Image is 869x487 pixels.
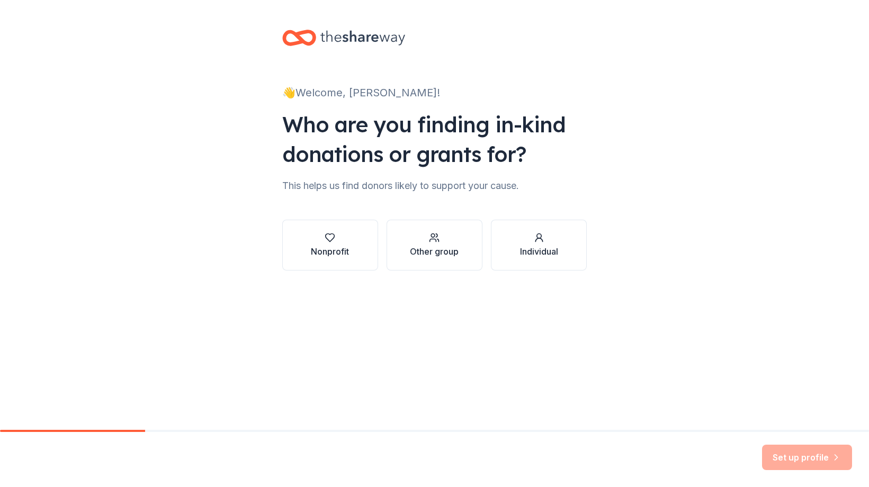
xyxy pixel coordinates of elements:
[387,220,482,270] button: Other group
[282,177,587,194] div: This helps us find donors likely to support your cause.
[311,245,349,258] div: Nonprofit
[491,220,587,270] button: Individual
[282,220,378,270] button: Nonprofit
[282,110,587,169] div: Who are you finding in-kind donations or grants for?
[520,245,558,258] div: Individual
[410,245,459,258] div: Other group
[282,84,587,101] div: 👋 Welcome, [PERSON_NAME]!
